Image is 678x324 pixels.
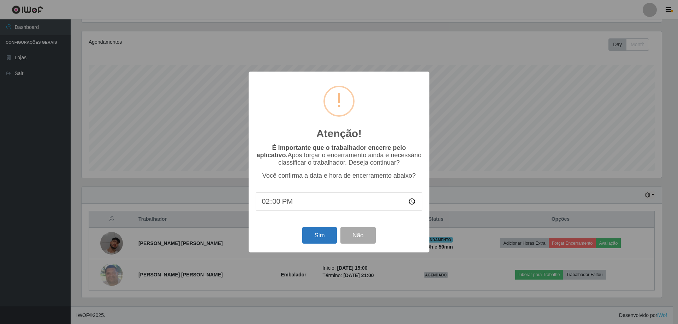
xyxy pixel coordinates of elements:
h2: Atenção! [316,127,362,140]
button: Sim [302,227,337,244]
button: Não [340,227,375,244]
p: Após forçar o encerramento ainda é necessário classificar o trabalhador. Deseja continuar? [256,144,422,166]
b: É importante que o trabalhador encerre pelo aplicativo. [256,144,406,159]
p: Você confirma a data e hora de encerramento abaixo? [256,172,422,179]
